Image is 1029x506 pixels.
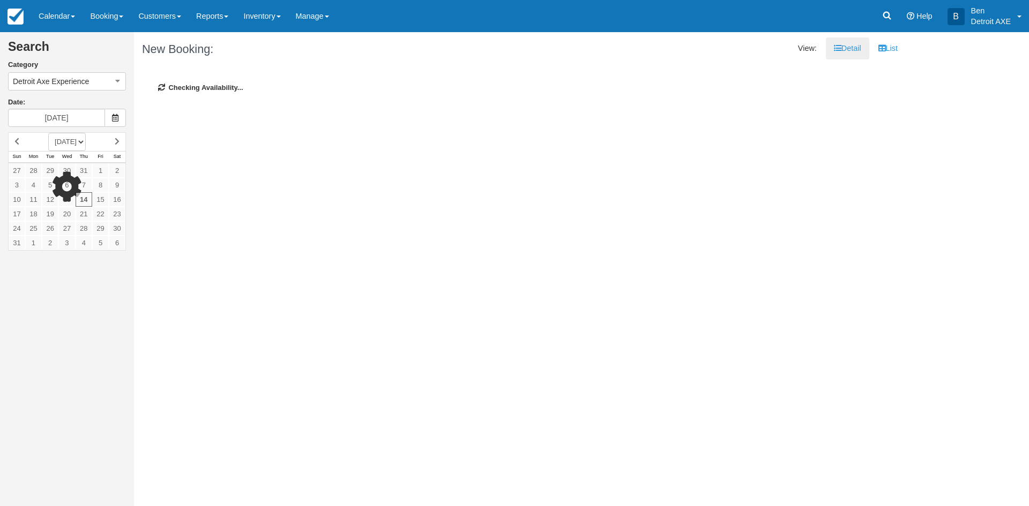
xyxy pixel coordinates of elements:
span: Help [916,12,933,20]
label: Date: [8,97,126,108]
a: 14 [76,192,92,207]
h1: New Booking: [142,43,512,56]
h2: Search [8,40,126,60]
p: Detroit AXE [971,16,1011,27]
div: Checking Availability... [142,67,898,109]
li: View: [790,37,825,59]
div: B [948,8,965,25]
img: checkfront-main-nav-mini-logo.png [8,9,24,25]
i: Help [907,12,914,20]
p: Ben [971,5,1011,16]
button: Detroit Axe Experience [8,72,126,90]
span: Detroit Axe Experience [13,76,89,87]
a: List [870,37,906,59]
a: Detail [826,37,869,59]
label: Category [8,60,126,70]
